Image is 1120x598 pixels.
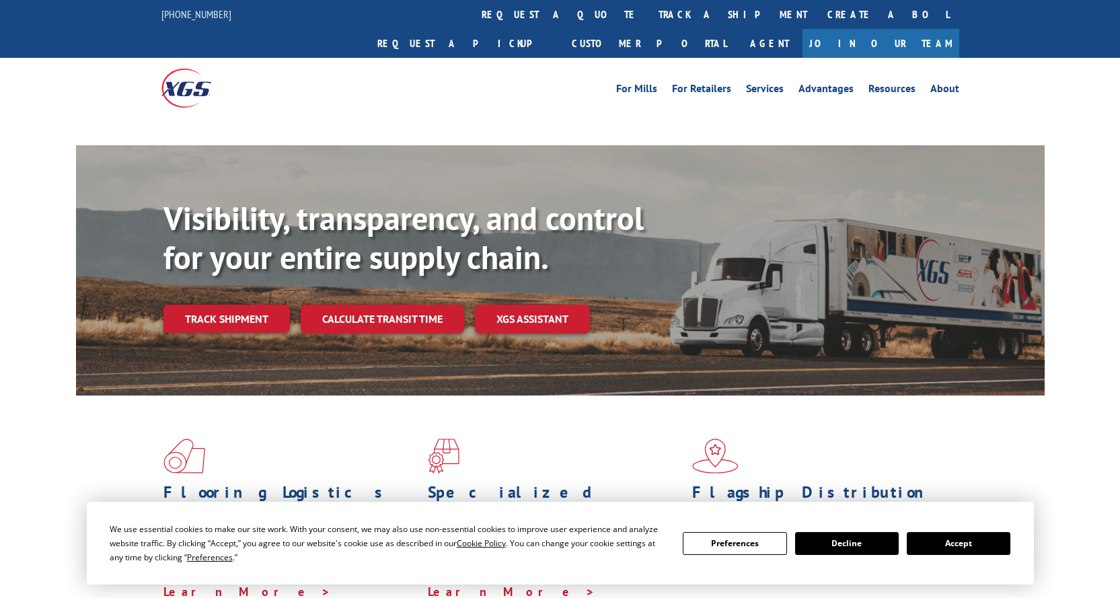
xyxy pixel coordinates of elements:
a: Track shipment [163,305,290,333]
a: Services [746,83,784,98]
h1: Flooring Logistics Solutions [163,484,418,523]
a: [PHONE_NUMBER] [161,7,231,21]
a: XGS ASSISTANT [475,305,590,334]
button: Preferences [683,532,786,555]
a: Customer Portal [562,29,737,58]
a: Agent [737,29,802,58]
div: Cookie Consent Prompt [87,502,1034,585]
a: For Mills [616,83,657,98]
span: Cookie Policy [457,537,506,549]
div: We use essential cookies to make our site work. With your consent, we may also use non-essential ... [110,522,667,564]
span: Preferences [187,552,233,563]
h1: Specialized Freight Experts [428,484,682,523]
b: Visibility, transparency, and control for your entire supply chain. [163,197,644,278]
a: Join Our Team [802,29,959,58]
a: About [930,83,959,98]
img: xgs-icon-flagship-distribution-model-red [692,439,739,474]
a: Advantages [798,83,854,98]
img: xgs-icon-total-supply-chain-intelligence-red [163,439,205,474]
button: Decline [795,532,899,555]
a: For Retailers [672,83,731,98]
button: Accept [907,532,1010,555]
a: Resources [868,83,916,98]
h1: Flagship Distribution Model [692,484,946,523]
img: xgs-icon-focused-on-flooring-red [428,439,459,474]
a: Calculate transit time [301,305,464,334]
a: Request a pickup [367,29,562,58]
